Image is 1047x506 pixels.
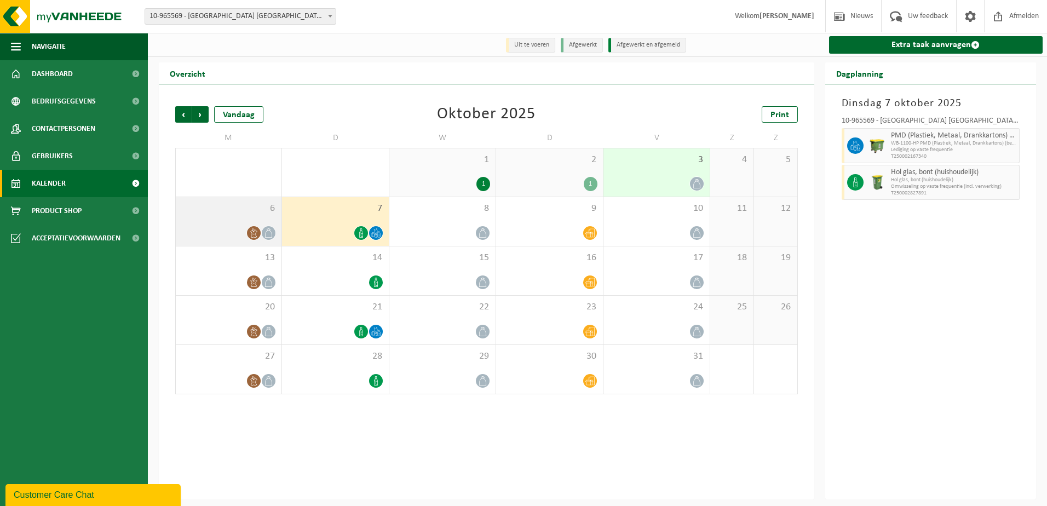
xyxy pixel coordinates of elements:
span: 30 [502,350,597,363]
span: Hol glas, bont (huishoudelijk) [891,177,1017,183]
span: 10 [609,203,704,215]
span: 19 [760,252,792,264]
iframe: chat widget [5,482,183,506]
img: WB-1100-HPE-GN-50 [869,137,885,154]
span: Product Shop [32,197,82,225]
span: 9 [502,203,597,215]
span: Vorige [175,106,192,123]
li: Uit te voeren [506,38,555,53]
span: Navigatie [32,33,66,60]
span: 31 [609,350,704,363]
h2: Overzicht [159,62,216,84]
span: 4 [716,154,748,166]
li: Afgewerkt [561,38,603,53]
span: 15 [395,252,490,264]
div: 1 [476,177,490,191]
span: PMD (Plastiek, Metaal, Drankkartons) (bedrijven) [891,131,1017,140]
span: 29 [395,350,490,363]
span: Omwisseling op vaste frequentie (incl. verwerking) [891,183,1017,190]
span: Acceptatievoorwaarden [32,225,120,252]
span: Gebruikers [32,142,73,170]
span: 10-965569 - VAN DER VALK HOTEL PARK LANE ANTWERPEN NV - ANTWERPEN [145,9,336,24]
li: Afgewerkt en afgemeld [608,38,686,53]
td: D [282,128,389,148]
span: 26 [760,301,792,313]
span: 28 [287,350,383,363]
div: 10-965569 - [GEOGRAPHIC_DATA] [GEOGRAPHIC_DATA] - [GEOGRAPHIC_DATA] [842,117,1020,128]
a: Extra taak aanvragen [829,36,1043,54]
span: Volgende [192,106,209,123]
span: Bedrijfsgegevens [32,88,96,115]
td: D [496,128,603,148]
td: Z [710,128,754,148]
span: 11 [716,203,748,215]
img: WB-0240-HPE-GN-50 [869,174,885,191]
span: 20 [181,301,276,313]
td: W [389,128,496,148]
span: WB-1100-HP PMD (Plastiek, Metaal, Drankkartons) (bedrijven) [891,140,1017,147]
span: 21 [287,301,383,313]
span: 23 [502,301,597,313]
h3: Dinsdag 7 oktober 2025 [842,95,1020,112]
span: 2 [502,154,597,166]
span: 27 [181,350,276,363]
a: Print [762,106,798,123]
span: 22 [395,301,490,313]
span: 3 [609,154,704,166]
span: 8 [395,203,490,215]
strong: [PERSON_NAME] [760,12,814,20]
div: Vandaag [214,106,263,123]
span: Lediging op vaste frequentie [891,147,1017,153]
td: M [175,128,282,148]
span: 6 [181,203,276,215]
span: 14 [287,252,383,264]
span: Print [770,111,789,119]
span: 18 [716,252,748,264]
span: Dashboard [32,60,73,88]
span: T250002827891 [891,190,1017,197]
span: T250002167340 [891,153,1017,160]
span: 16 [502,252,597,264]
span: 13 [181,252,276,264]
span: 12 [760,203,792,215]
h2: Dagplanning [825,62,894,84]
span: Hol glas, bont (huishoudelijk) [891,168,1017,177]
td: V [603,128,710,148]
span: 10-965569 - VAN DER VALK HOTEL PARK LANE ANTWERPEN NV - ANTWERPEN [145,8,336,25]
td: Z [754,128,798,148]
div: 1 [584,177,597,191]
div: Oktober 2025 [437,106,536,123]
span: 24 [609,301,704,313]
span: 7 [287,203,383,215]
span: Contactpersonen [32,115,95,142]
span: 1 [395,154,490,166]
span: 17 [609,252,704,264]
span: 5 [760,154,792,166]
span: 25 [716,301,748,313]
span: Kalender [32,170,66,197]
